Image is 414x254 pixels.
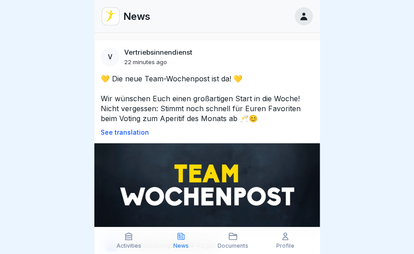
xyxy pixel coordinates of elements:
div: V [101,47,120,66]
p: Vertriebsinnendienst [124,48,192,56]
p: Activities [116,243,141,249]
p: Documents [218,243,248,249]
p: 💛 Die neue Team-Wochenpost ist da! 💛 Wir wünschen Euch einen großartigen Start in die Woche! Nich... [101,74,314,123]
p: See translation [101,129,314,136]
img: Post Image [94,143,320,227]
p: 22 minutes ago [124,58,167,66]
p: News [173,243,189,249]
img: vd4jgc378hxa8p7qw0fvrl7x.png [102,8,119,25]
p: Profile [276,243,294,249]
p: News [123,10,150,22]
